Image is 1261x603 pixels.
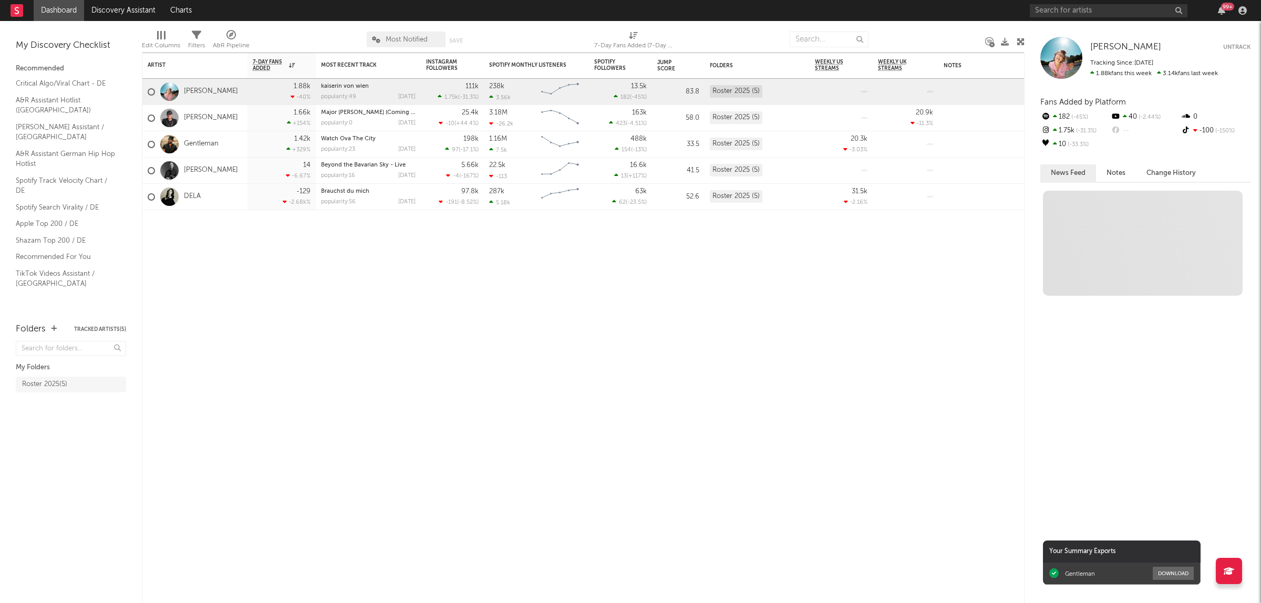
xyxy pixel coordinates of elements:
div: -2.16 % [844,199,867,205]
span: -31.3 % [460,95,477,100]
div: -40 % [291,93,311,100]
div: 287k [489,188,504,195]
span: 97 [452,147,459,153]
div: -11.3 % [911,120,933,127]
span: 1.75k [445,95,458,100]
span: 154 [622,147,631,153]
button: Untrack [1223,42,1250,53]
span: 423 [616,121,626,127]
span: Most Notified [386,36,428,43]
span: 3.14k fans last week [1090,70,1218,77]
a: Roster 2025(5) [16,377,126,392]
button: News Feed [1040,164,1096,182]
div: -3.03 % [843,146,867,153]
div: A&R Pipeline [213,26,250,57]
div: 31.5k [852,188,867,195]
div: Gentleman [1065,570,1095,577]
button: Save [449,38,463,44]
div: [DATE] [398,94,416,100]
div: -2.68k % [283,199,311,205]
div: ( ) [614,172,647,179]
div: Roster 2025 ( 5 ) [22,378,67,391]
a: A&R Assistant German Hip Hop Hotlist [16,148,116,170]
div: Roster 2025 (5) [710,138,762,150]
div: 7.5k [489,147,507,153]
svg: Chart title [536,184,584,210]
a: Beyond the Bavarian Sky - Live [321,162,406,168]
div: 20.9k [916,109,933,116]
div: -129 [296,188,311,195]
span: -45 % [632,95,645,100]
div: -113 [489,173,507,180]
div: Spotify Monthly Listeners [489,62,568,68]
a: Major [PERSON_NAME] (Coming Home) - [PERSON_NAME] Extended Remix [321,110,526,116]
div: Watch Ova The City [321,136,416,142]
div: -26.2k [489,120,513,127]
div: 16.6k [630,162,647,169]
div: 1.16M [489,136,507,142]
span: -45 % [1070,115,1088,120]
div: 111k [466,83,479,90]
svg: Chart title [536,79,584,105]
a: Spotify Track Velocity Chart / DE [16,175,116,196]
div: [DATE] [398,199,416,205]
div: -- [1110,124,1180,138]
div: ( ) [438,93,479,100]
div: 238k [489,83,504,90]
span: -10 [446,121,454,127]
a: [PERSON_NAME] [184,166,238,175]
div: ( ) [615,146,647,153]
a: Gentleman [184,140,219,149]
div: 5.18k [489,199,510,206]
a: Critical Algo/Viral Chart - DE [16,78,116,89]
div: Instagram Followers [426,59,463,71]
div: ( ) [445,146,479,153]
button: 99+ [1218,6,1225,15]
span: -17.1 % [460,147,477,153]
div: My Folders [16,361,126,374]
a: Spotify Search Virality / DE [16,202,116,213]
div: My Discovery Checklist [16,39,126,52]
a: Apple Top 200 / DE [16,218,116,230]
div: ( ) [439,199,479,205]
div: 83.8 [657,86,699,98]
span: +44.4 % [456,121,477,127]
a: kaiserin von wien [321,84,369,89]
div: 5.66k [461,162,479,169]
div: Filters [188,39,205,52]
div: +329 % [286,146,311,153]
input: Search for artists [1030,4,1187,17]
span: 7-Day Fans Added [253,59,286,71]
div: Edit Columns [142,26,180,57]
div: 52.6 [657,191,699,203]
div: Beyond the Bavarian Sky - Live [321,162,416,168]
a: Recommended For You [16,251,116,263]
span: -13 % [633,147,645,153]
a: TikTok Videos Assistant / [GEOGRAPHIC_DATA] [16,268,116,289]
div: Roster 2025 (5) [710,85,762,98]
div: 198k [463,136,479,142]
a: [PERSON_NAME] Assistant / [GEOGRAPHIC_DATA] [16,121,116,143]
span: -167 % [461,173,477,179]
span: -8.52 % [459,200,477,205]
a: [PERSON_NAME] [1090,42,1161,53]
div: 7-Day Fans Added (7-Day Fans Added) [594,26,673,57]
span: 62 [619,200,626,205]
svg: Chart title [536,158,584,184]
div: 25.4k [462,109,479,116]
span: +117 % [628,173,645,179]
div: Recommended [16,63,126,75]
span: -191 [446,200,457,205]
a: Watch Ova The City [321,136,376,142]
a: [PERSON_NAME] [184,87,238,96]
div: +154 % [287,120,311,127]
span: -4.51 % [627,121,645,127]
div: 20.3k [851,136,867,142]
div: kaiserin von wien [321,84,416,89]
span: Tracking Since: [DATE] [1090,60,1153,66]
div: 10 [1040,138,1110,151]
div: 58.0 [657,112,699,124]
div: ( ) [439,120,479,127]
div: popularity: 23 [321,147,355,152]
a: A&R Assistant Hotlist ([GEOGRAPHIC_DATA]) [16,95,116,116]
